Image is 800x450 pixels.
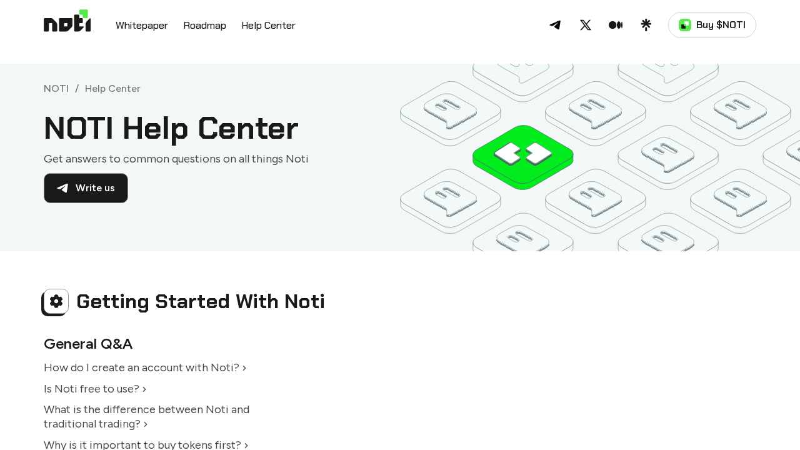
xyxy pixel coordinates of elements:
a: Roadmap [183,18,226,34]
a: NOTI [44,82,69,94]
a: Whitepaper [116,18,168,34]
a: What is the difference between Noti and traditional trading? [44,402,249,431]
a: Buy $NOTI [668,12,756,38]
a: Help Center [241,18,296,34]
a: Is Noti free to use? [44,382,149,396]
li: / [75,82,79,94]
nav: breadcrumb [44,82,141,94]
h1: NOTI Help Center [44,112,400,145]
a: Getting Started With Noti [76,288,325,314]
img: Getting Started With Noti icon [49,291,63,311]
a: Write us [44,173,128,203]
p: Get answers to common questions on all things Noti [44,150,400,168]
a: Help Center [85,82,141,94]
img: Logo [44,9,91,41]
a: How do I create an account with Noti? [44,361,249,374]
a: General Q&A [44,334,132,353]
